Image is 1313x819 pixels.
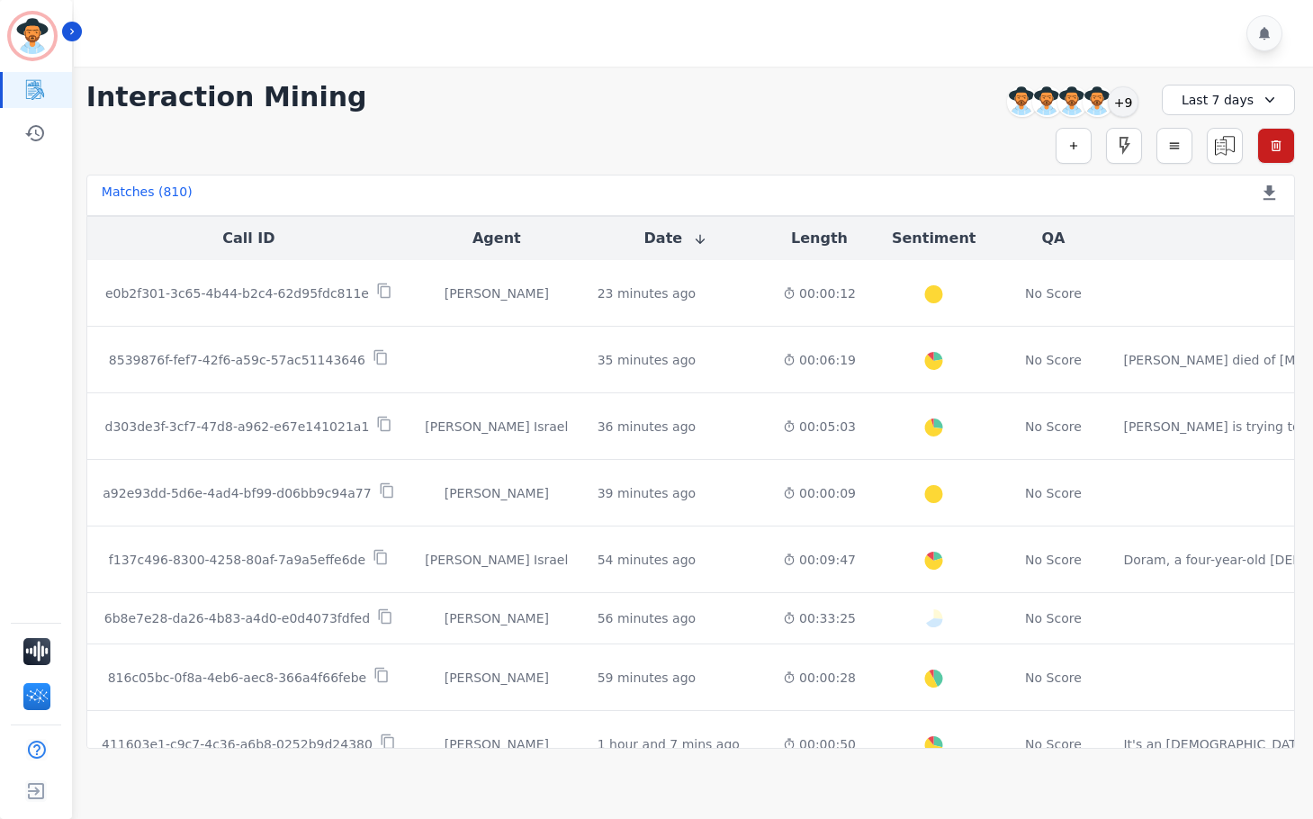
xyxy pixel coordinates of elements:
[109,351,365,369] p: 8539876f-fef7-42f6-a59c-57ac51143646
[1162,85,1295,115] div: Last 7 days
[425,669,569,687] div: [PERSON_NAME]
[425,484,569,502] div: [PERSON_NAME]
[783,669,856,687] div: 00:00:28
[1025,351,1082,369] div: No Score
[783,609,856,627] div: 00:33:25
[598,735,740,753] div: 1 hour and 7 mins ago
[108,669,366,687] p: 816c05bc-0f8a-4eb6-aec8-366a4f66febe
[1025,418,1082,436] div: No Score
[644,228,708,249] button: Date
[11,14,54,58] img: Bordered avatar
[105,284,369,302] p: e0b2f301-3c65-4b44-b2c4-62d95fdc811e
[598,418,696,436] div: 36 minutes ago
[425,609,569,627] div: [PERSON_NAME]
[598,351,696,369] div: 35 minutes ago
[425,735,569,753] div: [PERSON_NAME]
[1025,669,1082,687] div: No Score
[598,609,696,627] div: 56 minutes ago
[598,551,696,569] div: 54 minutes ago
[598,284,696,302] div: 23 minutes ago
[472,228,521,249] button: Agent
[425,418,569,436] div: [PERSON_NAME] Israel
[783,551,856,569] div: 00:09:47
[892,228,976,249] button: Sentiment
[86,81,367,113] h1: Interaction Mining
[102,183,193,208] div: Matches ( 810 )
[222,228,274,249] button: Call ID
[109,551,365,569] p: f137c496-8300-4258-80af-7a9a5effe6de
[1025,735,1082,753] div: No Score
[425,551,569,569] div: [PERSON_NAME] Israel
[1025,284,1082,302] div: No Score
[783,351,856,369] div: 00:06:19
[783,484,856,502] div: 00:00:09
[104,609,370,627] p: 6b8e7e28-da26-4b83-a4d0-e0d4073fdfed
[598,669,696,687] div: 59 minutes ago
[783,735,856,753] div: 00:00:50
[105,418,370,436] p: d303de3f-3cf7-47d8-a962-e67e141021a1
[103,484,371,502] p: a92e93dd-5d6e-4ad4-bf99-d06bb9c94a77
[425,284,569,302] div: [PERSON_NAME]
[1108,86,1138,117] div: +9
[783,284,856,302] div: 00:00:12
[1041,228,1065,249] button: QA
[1025,551,1082,569] div: No Score
[598,484,696,502] div: 39 minutes ago
[791,228,848,249] button: Length
[1025,484,1082,502] div: No Score
[783,418,856,436] div: 00:05:03
[102,735,373,753] p: 411603e1-c9c7-4c36-a6b8-0252b9d24380
[1025,609,1082,627] div: No Score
